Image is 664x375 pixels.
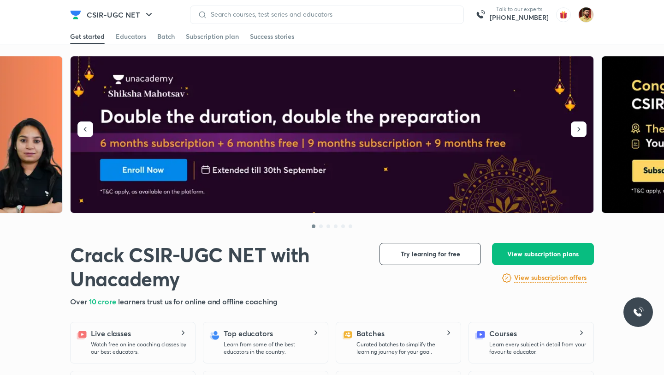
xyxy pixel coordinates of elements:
[514,273,587,283] h6: View subscription offers
[70,243,365,291] h1: Crack CSIR-UGC NET with Unacademy
[250,29,294,44] a: Success stories
[91,328,131,339] h5: Live classes
[356,341,453,356] p: Curated batches to simplify the learning journey for your goal.
[70,29,105,44] a: Get started
[490,6,549,13] p: Talk to our experts
[379,243,481,265] button: Try learning for free
[556,7,571,22] img: avatar
[250,32,294,41] div: Success stories
[514,272,587,284] a: View subscription offers
[492,243,594,265] button: View subscription plans
[507,249,579,259] span: View subscription plans
[91,341,188,356] p: Watch free online coaching classes by our best educators.
[116,32,146,41] div: Educators
[490,13,549,22] a: [PHONE_NUMBER]
[70,9,81,20] img: Company Logo
[489,328,516,339] h5: Courses
[489,341,586,356] p: Learn every subject in detail from your favourite educator.
[81,6,160,24] button: CSIR-UGC NET
[356,328,384,339] h5: Batches
[224,328,273,339] h5: Top educators
[471,6,490,24] img: call-us
[224,341,320,356] p: Learn from some of the best educators in the country.
[118,296,278,306] span: learners trust us for online and offline coaching
[70,296,89,306] span: Over
[633,307,644,318] img: ttu
[157,29,175,44] a: Batch
[186,29,239,44] a: Subscription plan
[578,7,594,23] img: Abdul Razik
[70,32,105,41] div: Get started
[401,249,460,259] span: Try learning for free
[89,296,118,306] span: 10 crore
[186,32,239,41] div: Subscription plan
[157,32,175,41] div: Batch
[116,29,146,44] a: Educators
[207,11,456,18] input: Search courses, test series and educators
